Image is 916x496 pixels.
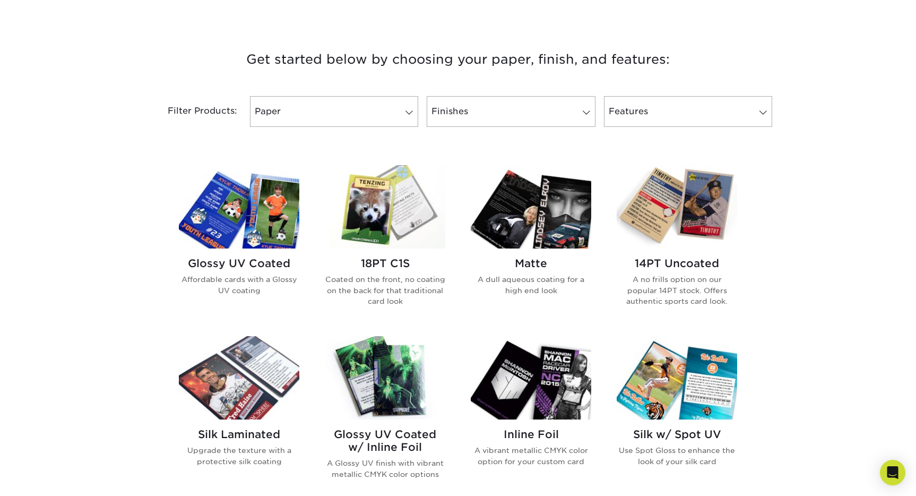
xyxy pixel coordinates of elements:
p: Use Spot Gloss to enhance the look of your silk card [617,445,737,467]
h3: Get started below by choosing your paper, finish, and features: [148,36,768,83]
h2: Glossy UV Coated w/ Inline Foil [325,428,445,454]
img: Glossy UV Coated w/ Inline Foil Trading Cards [325,336,445,420]
p: Coated on the front, no coating on the back for that traditional card look [325,274,445,306]
p: A Glossy UV finish with vibrant metallic CMYK color options [325,458,445,480]
a: Features [604,96,772,127]
h2: Glossy UV Coated [179,257,299,270]
img: Glossy UV Coated Trading Cards [179,165,299,249]
a: 18PT C1S Trading Cards 18PT C1S Coated on the front, no coating on the back for that traditional ... [325,165,445,323]
img: 18PT C1S Trading Cards [325,165,445,249]
p: A dull aqueous coating for a high end look [471,274,591,296]
iframe: Google Customer Reviews [3,464,90,492]
a: Finishes [427,96,595,127]
img: Matte Trading Cards [471,165,591,249]
h2: Silk w/ Spot UV [617,428,737,441]
img: Silk w/ Spot UV Trading Cards [617,336,737,420]
a: Matte Trading Cards Matte A dull aqueous coating for a high end look [471,165,591,323]
a: 14PT Uncoated Trading Cards 14PT Uncoated A no frills option on our popular 14PT stock. Offers au... [617,165,737,323]
p: Upgrade the texture with a protective silk coating [179,445,299,467]
div: Open Intercom Messenger [880,460,905,485]
h2: Matte [471,257,591,270]
p: A no frills option on our popular 14PT stock. Offers authentic sports card look. [617,274,737,306]
img: Inline Foil Trading Cards [471,336,591,420]
a: Glossy UV Coated Trading Cards Glossy UV Coated Affordable cards with a Glossy UV coating [179,165,299,323]
a: Paper [250,96,418,127]
div: Filter Products: [140,96,246,127]
h2: 14PT Uncoated [617,257,737,270]
img: Silk Laminated Trading Cards [179,336,299,420]
p: A vibrant metallic CMYK color option for your custom card [471,445,591,467]
p: Affordable cards with a Glossy UV coating [179,274,299,296]
img: 14PT Uncoated Trading Cards [617,165,737,249]
h2: Silk Laminated [179,428,299,441]
h2: 18PT C1S [325,257,445,270]
h2: Inline Foil [471,428,591,441]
